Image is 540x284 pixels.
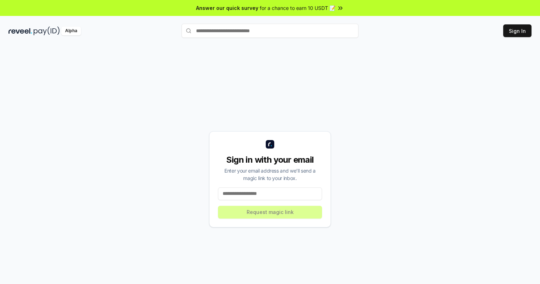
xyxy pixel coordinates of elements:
div: Enter your email address and we’ll send a magic link to your inbox. [218,167,322,182]
div: Alpha [61,27,81,35]
span: for a chance to earn 10 USDT 📝 [260,4,335,12]
span: Answer our quick survey [196,4,258,12]
button: Sign In [503,24,532,37]
img: logo_small [266,140,274,149]
div: Sign in with your email [218,154,322,166]
img: reveel_dark [8,27,32,35]
img: pay_id [34,27,60,35]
